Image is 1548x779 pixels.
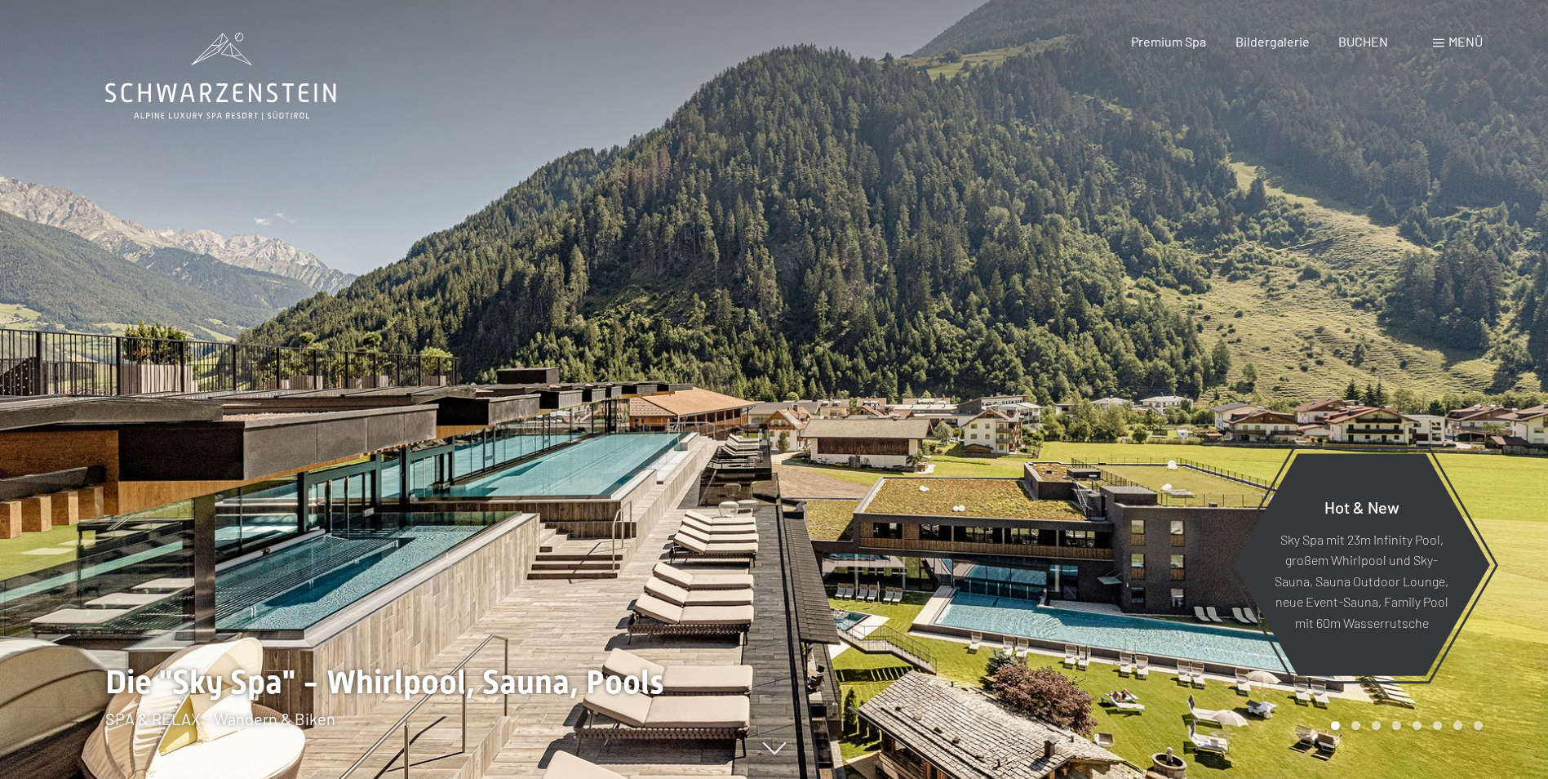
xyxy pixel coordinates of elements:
a: Bildergalerie [1235,33,1310,49]
div: Carousel Page 7 [1453,721,1462,730]
a: BUCHEN [1338,33,1388,49]
p: Sky Spa mit 23m Infinity Pool, großem Whirlpool und Sky-Sauna, Sauna Outdoor Lounge, neue Event-S... [1273,528,1450,633]
div: Carousel Page 8 [1474,721,1483,730]
div: Carousel Pagination [1325,721,1483,730]
div: Carousel Page 2 [1351,721,1360,730]
div: Carousel Page 4 [1392,721,1401,730]
span: Menü [1448,33,1483,49]
a: Premium Spa [1131,33,1206,49]
div: Carousel Page 5 [1413,721,1422,730]
a: Hot & New Sky Spa mit 23m Infinity Pool, großem Whirlpool und Sky-Sauna, Sauna Outdoor Lounge, ne... [1232,452,1491,677]
span: Hot & New [1324,496,1399,516]
div: Carousel Page 3 [1372,721,1381,730]
div: Carousel Page 1 (Current Slide) [1331,721,1340,730]
div: Carousel Page 6 [1433,721,1442,730]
